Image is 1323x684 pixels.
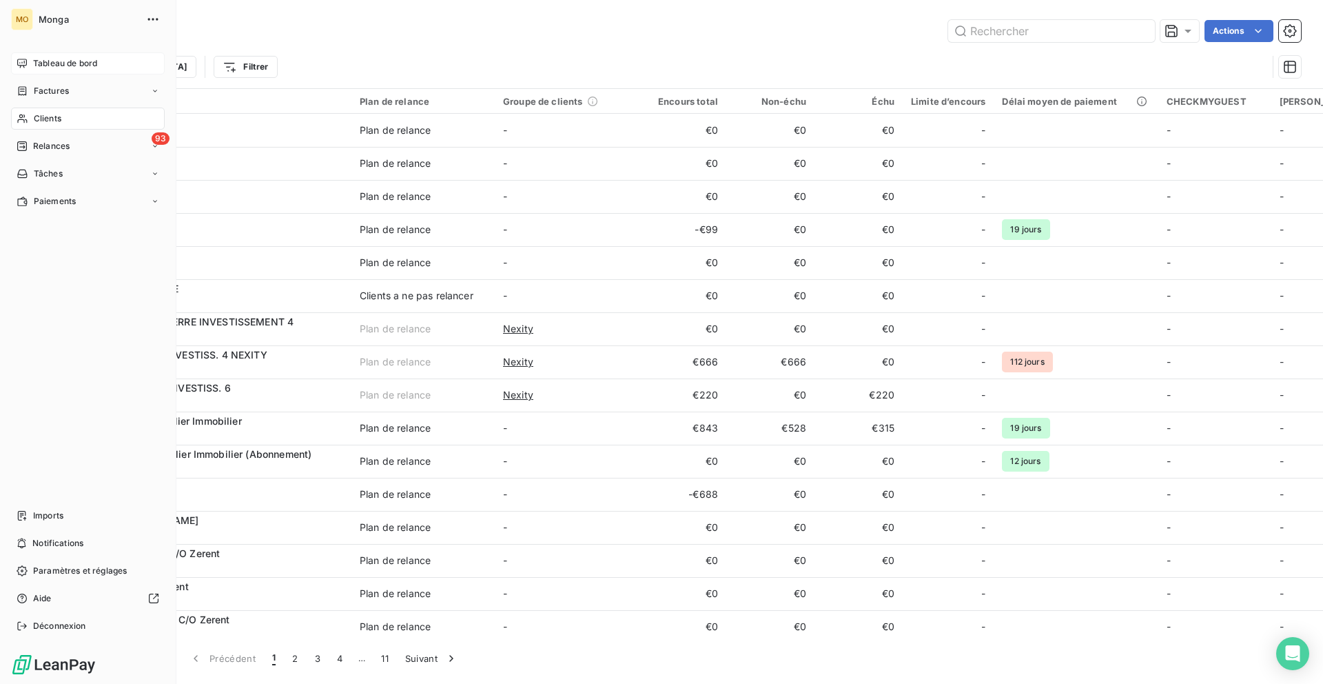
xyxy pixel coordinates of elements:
[638,279,726,312] td: €0
[638,511,726,544] td: €0
[726,213,814,246] td: €0
[726,511,814,544] td: €0
[95,263,343,276] span: 58248228
[726,379,814,412] td: €0
[1280,256,1284,268] span: -
[284,644,306,673] button: 2
[11,135,165,157] a: 93Relances
[95,527,343,541] span: 40864705
[1167,356,1171,368] span: -
[981,223,985,237] span: -
[981,355,985,369] span: -
[95,316,294,328] span: 49435 49438 PIERRE INVESTISSEMENT 4
[11,505,165,527] a: Imports
[503,621,507,632] span: -
[1280,455,1284,467] span: -
[397,644,466,673] button: Suivant
[95,230,343,243] span: 52581959
[981,256,985,270] span: -
[360,289,473,303] div: Clients a ne pas relancer
[814,511,903,544] td: €0
[95,461,343,475] span: 58248254
[981,620,985,634] span: -
[503,554,507,566] span: -
[503,223,507,235] span: -
[373,644,397,673] button: 11
[726,180,814,213] td: €0
[1167,389,1171,401] span: -
[33,592,52,605] span: Aide
[351,647,373,670] span: …
[503,388,533,402] span: Nexity
[726,279,814,312] td: €0
[814,478,903,511] td: €0
[1167,96,1263,107] div: CHECKMYGUEST
[638,478,726,511] td: -€688
[11,654,96,676] img: Logo LeanPay
[981,190,985,203] span: -
[981,322,985,336] span: -
[1204,20,1273,42] button: Actions
[1280,422,1284,434] span: -
[814,445,903,478] td: €0
[646,96,718,107] div: Encours total
[638,114,726,147] td: €0
[638,445,726,478] td: €0
[503,190,507,202] span: -
[1280,587,1284,599] span: -
[814,379,903,412] td: €220
[95,395,343,409] span: 50882260
[264,644,284,673] button: 1
[814,577,903,610] td: €0
[981,421,985,435] span: -
[814,180,903,213] td: €0
[152,132,170,145] span: 93
[34,195,76,208] span: Paiements
[360,223,431,237] div: Plan de relance
[814,213,903,246] td: €0
[1280,389,1284,401] span: -
[11,587,165,610] a: Aide
[503,587,507,599] span: -
[726,478,814,511] td: €0
[1002,352,1052,372] span: 112 jours
[814,544,903,577] td: €0
[11,108,165,130] a: Clients
[503,488,507,500] span: -
[1002,219,1049,240] span: 19 jours
[1280,290,1284,301] span: -
[981,157,985,170] span: -
[503,521,507,533] span: -
[1280,157,1284,169] span: -
[1167,256,1171,268] span: -
[33,565,127,577] span: Paramètres et réglages
[360,256,431,270] div: Plan de relance
[360,190,431,203] div: Plan de relance
[726,610,814,643] td: €0
[1280,521,1284,533] span: -
[1002,418,1049,439] span: 19 jours
[34,85,69,97] span: Factures
[814,246,903,279] td: €0
[503,455,507,467] span: -
[1167,157,1171,169] span: -
[638,147,726,180] td: €0
[1280,356,1284,368] span: -
[95,296,343,310] span: 30088237
[981,521,985,534] span: -
[1167,554,1171,566] span: -
[360,388,431,402] div: Plan de relance
[214,56,277,78] button: Filtrer
[638,312,726,345] td: €0
[503,422,507,434] span: -
[95,561,343,574] span: 46937981
[1167,190,1171,202] span: -
[360,123,431,137] div: Plan de relance
[307,644,329,673] button: 3
[981,388,985,402] span: -
[34,112,61,125] span: Clients
[95,494,343,508] span: 44233233
[503,256,507,268] span: -
[1280,223,1284,235] span: -
[1002,96,1149,107] div: Délai moyen de paiement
